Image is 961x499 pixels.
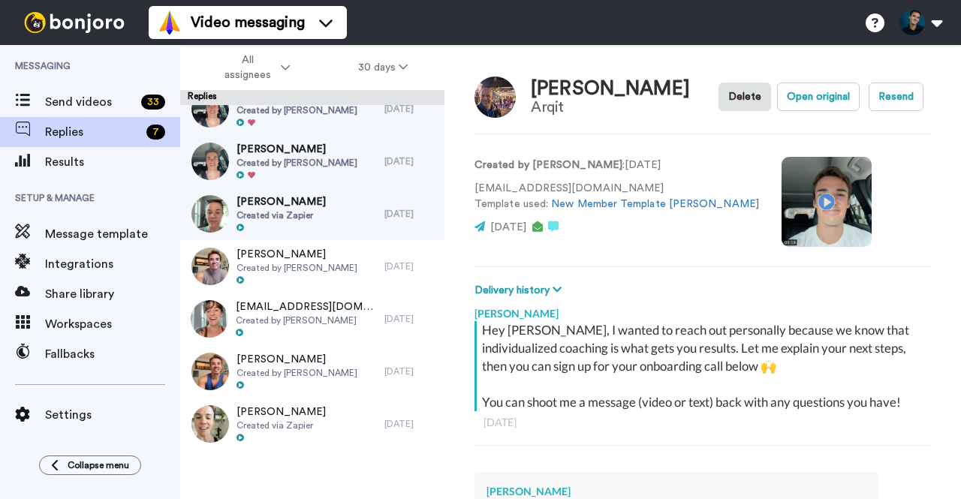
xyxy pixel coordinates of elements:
img: 2f288dae-86bd-4e46-b3f8-0a0f8388bf0a-thumb.jpg [191,353,229,390]
button: Collapse menu [39,455,141,475]
span: [PERSON_NAME] [236,194,326,209]
span: Created via Zapier [236,419,326,431]
div: [PERSON_NAME] [474,299,931,321]
a: [EMAIL_ADDRESS][DOMAIN_NAME]Created by [PERSON_NAME][DATE] [180,293,444,345]
a: [PERSON_NAME]Created by [PERSON_NAME][DATE] [180,83,444,135]
a: New Member Template [PERSON_NAME] [551,199,759,209]
img: 74abfeb4-5609-4b5e-ba45-df111bbb9d9a-thumb.jpg [191,90,229,128]
a: [PERSON_NAME]Created via Zapier[DATE] [180,188,444,240]
a: [PERSON_NAME]Created by [PERSON_NAME][DATE] [180,345,444,398]
span: Created by [PERSON_NAME] [236,104,357,116]
span: Share library [45,285,180,303]
button: 30 days [324,54,442,81]
span: Created by [PERSON_NAME] [236,314,377,326]
div: [DATE] [384,103,437,115]
img: bj-logo-header-white.svg [18,12,131,33]
span: Message template [45,225,180,243]
div: [DATE] [484,415,922,430]
span: Results [45,153,180,171]
img: 27ed7e48-5d04-44fa-8c45-00e979bf2929-thumb.jpg [191,300,228,338]
span: Integrations [45,255,180,273]
div: Replies [180,90,444,105]
div: [DATE] [384,155,437,167]
img: b53d3c41-d0a6-47a4-b51c-760a5b228bba-thumb.jpg [191,248,229,285]
span: Created by [PERSON_NAME] [236,157,357,169]
span: Created via Zapier [236,209,326,221]
a: [PERSON_NAME]Created by [PERSON_NAME][DATE] [180,135,444,188]
p: [EMAIL_ADDRESS][DOMAIN_NAME] Template used: [474,181,759,212]
div: [PERSON_NAME] [531,78,690,100]
div: 7 [146,125,165,140]
img: vm-color.svg [158,11,182,35]
span: Created by [PERSON_NAME] [236,367,357,379]
span: Send videos [45,93,135,111]
button: Open original [777,83,860,111]
strong: Created by [PERSON_NAME] [474,160,622,170]
div: [PERSON_NAME] [487,484,866,499]
span: Video messaging [191,12,305,33]
span: Settings [45,406,180,424]
a: [PERSON_NAME]Created via Zapier[DATE] [180,398,444,450]
span: Workspaces [45,315,180,333]
div: [DATE] [384,418,437,430]
span: [DATE] [490,222,526,233]
img: 74abfeb4-5609-4b5e-ba45-df111bbb9d9a-thumb.jpg [191,143,229,180]
div: [DATE] [384,208,437,220]
button: Resend [869,83,923,111]
span: [PERSON_NAME] [236,352,357,367]
span: [PERSON_NAME] [236,247,357,262]
img: 8b879fca-e3b7-4fcd-a617-6600dc208fb9-thumb.jpg [191,195,229,233]
span: Collapse menu [68,459,129,471]
div: [DATE] [384,313,437,325]
div: Arqit [531,99,690,116]
span: Fallbacks [45,345,180,363]
div: [DATE] [384,365,437,377]
span: All assignees [217,53,278,83]
span: [PERSON_NAME] [236,404,326,419]
img: 2a2b824b-2391-4072-b6ef-977610143c24-thumb.jpg [191,405,229,443]
div: [DATE] [384,260,437,272]
span: Created by [PERSON_NAME] [236,262,357,274]
button: Delivery history [474,282,566,299]
div: 33 [141,95,165,110]
span: Replies [45,123,140,141]
span: [EMAIL_ADDRESS][DOMAIN_NAME] [236,299,377,314]
img: Image of Martin Sewell [474,77,516,118]
button: Delete [718,83,771,111]
span: [PERSON_NAME] [236,142,357,157]
div: Hey [PERSON_NAME], I wanted to reach out personally because we know that individualized coaching ... [482,321,927,411]
button: All assignees [183,47,324,89]
p: : [DATE] [474,158,759,173]
a: [PERSON_NAME]Created by [PERSON_NAME][DATE] [180,240,444,293]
